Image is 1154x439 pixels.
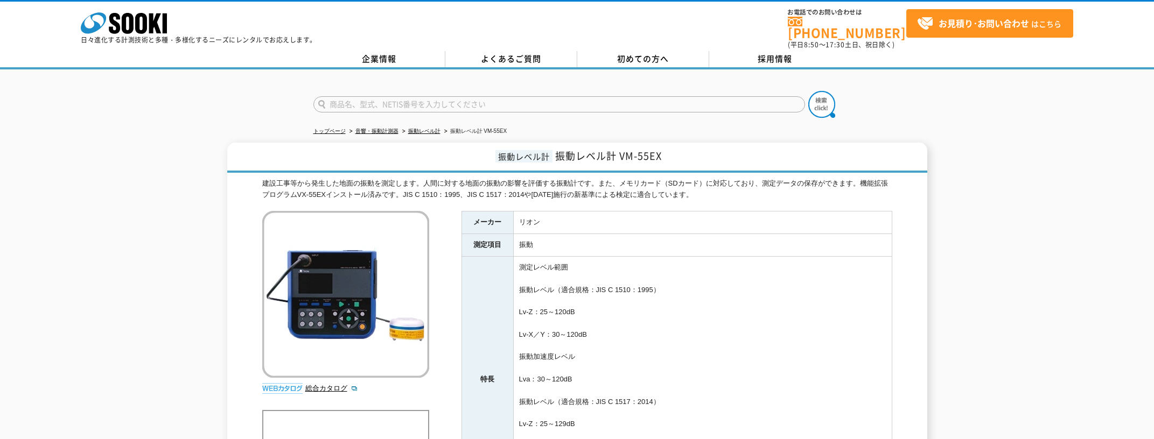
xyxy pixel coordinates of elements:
div: 建設工事等から発生した地面の振動を測定します。人間に対する地面の振動の影響を評価する振動計です。また、メモリカード（SDカード）に対応しており、測定データの保存ができます。機能拡張プログラムVX... [262,178,892,201]
li: 振動レベル計 VM-55EX [442,126,507,137]
a: 総合カタログ [305,384,358,392]
a: [PHONE_NUMBER] [788,17,906,39]
a: トップページ [313,128,346,134]
span: 振動レベル計 [495,150,552,162]
span: 初めての方へ [617,53,669,65]
span: 8:50 [804,40,819,49]
strong: お見積り･お問い合わせ [939,17,1029,30]
input: 商品名、型式、NETIS番号を入力してください [313,96,805,112]
span: はこちら [917,16,1061,32]
a: 企業情報 [313,51,445,67]
a: よくあるご質問 [445,51,577,67]
img: btn_search.png [808,91,835,118]
span: 振動レベル計 VM-55EX [555,148,662,163]
a: 音響・振動計測器 [355,128,398,134]
p: 日々進化する計測技術と多種・多様化するニーズにレンタルでお応えします。 [81,37,317,43]
span: (平日 ～ 土日、祝日除く) [788,40,894,49]
img: webカタログ [262,383,303,394]
a: お見積り･お問い合わせはこちら [906,9,1073,38]
span: お電話でのお問い合わせは [788,9,906,16]
span: 17:30 [826,40,845,49]
td: 振動 [513,234,892,257]
td: リオン [513,211,892,234]
a: 初めての方へ [577,51,709,67]
a: 振動レベル計 [408,128,440,134]
th: メーカー [461,211,513,234]
th: 測定項目 [461,234,513,257]
a: 採用情報 [709,51,841,67]
img: 振動レベル計 VM-55EX [262,211,429,378]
